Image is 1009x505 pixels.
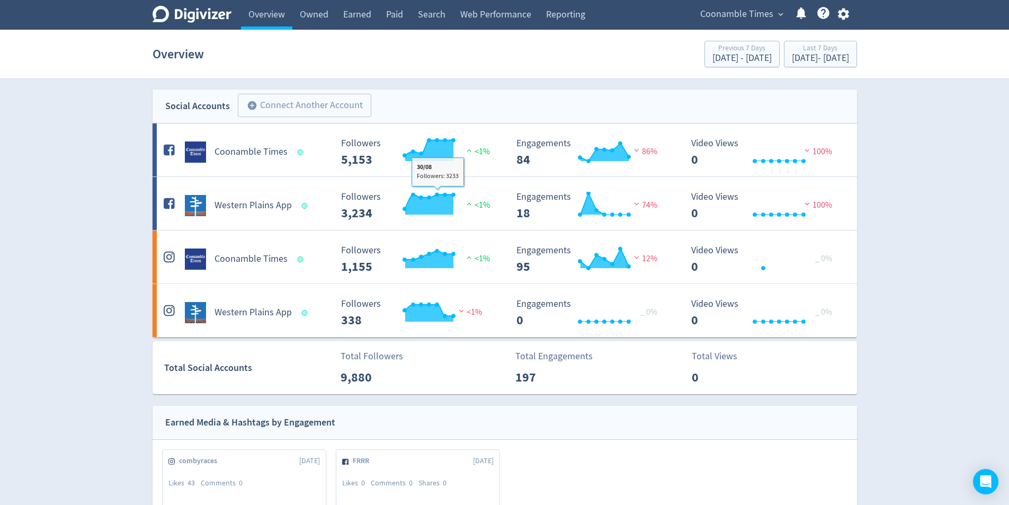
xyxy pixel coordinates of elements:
svg: Followers --- [336,138,495,166]
a: Coonamble Times undefinedCoonamble Times Followers --- Followers 1,155 <1% Engagements 95 Engagem... [153,231,857,283]
img: Coonamble Times undefined [185,249,206,270]
span: 86% [631,146,657,157]
img: positive-performance.svg [464,200,475,208]
img: Coonamble Times undefined [185,141,206,163]
span: 0 [239,478,243,488]
div: Last 7 Days [792,45,849,54]
h5: Western Plains App [215,306,292,319]
h1: Overview [153,37,204,71]
img: Western Plains App undefined [185,195,206,216]
svg: Video Views 0 [686,245,845,273]
svg: Engagements 84 [511,138,670,166]
span: FRRR [353,456,375,466]
span: Data last synced: 2 Sep 2025, 6:02am (AEST) [301,203,310,209]
p: Total Engagements [515,349,593,364]
a: Connect Another Account [230,95,371,117]
span: combyraces [179,456,223,466]
span: 43 [187,478,195,488]
span: [DATE] [299,456,320,466]
p: 9,880 [341,368,401,387]
svg: Engagements 0 [511,299,670,327]
button: Last 7 Days[DATE]- [DATE] [784,41,857,67]
p: Total Views [692,349,753,364]
span: Data last synced: 2 Sep 2025, 7:01am (AEST) [297,149,306,155]
div: Earned Media & Hashtags by Engagement [165,415,335,430]
span: 12% [631,253,657,264]
div: Previous 7 Days [712,45,772,54]
img: negative-performance.svg [456,307,467,315]
span: 0 [361,478,365,488]
span: 100% [802,200,832,210]
span: expand_more [776,10,785,19]
h5: Coonamble Times [215,253,288,265]
svg: Engagements 95 [511,245,670,273]
img: negative-performance.svg [631,146,642,154]
img: negative-performance.svg [631,200,642,208]
span: 100% [802,146,832,157]
img: positive-performance.svg [464,146,475,154]
div: Shares [418,478,452,489]
span: <1% [464,253,490,264]
span: Data last synced: 2 Sep 2025, 6:02am (AEST) [301,310,310,316]
span: 0 [409,478,413,488]
span: _ 0% [640,307,657,317]
svg: Followers --- [336,192,495,220]
span: 0 [443,478,447,488]
img: negative-performance.svg [802,200,812,208]
h5: Coonamble Times [215,146,288,158]
span: _ 0% [815,307,832,317]
button: Connect Another Account [238,94,371,117]
img: positive-performance.svg [464,253,475,261]
p: Total Followers [341,349,403,364]
span: <1% [464,200,490,210]
a: Coonamble Times undefinedCoonamble Times Followers --- Followers 5,153 <1% Engagements 84 Engagem... [153,123,857,176]
button: Previous 7 Days[DATE] - [DATE] [704,41,780,67]
div: Likes [342,478,371,489]
div: Likes [168,478,201,489]
div: [DATE] - [DATE] [712,54,772,63]
a: Western Plains App undefinedWestern Plains App Followers --- Followers 338 <1% Engagements 0 Enga... [153,284,857,337]
p: 197 [515,368,576,387]
span: <1% [456,307,482,317]
span: _ 0% [815,253,832,264]
span: Coonamble Times [700,6,773,23]
span: <1% [464,146,490,157]
p: 0 [692,368,753,387]
img: negative-performance.svg [802,146,812,154]
a: Western Plains App undefinedWestern Plains App Followers --- Followers 3,234 <1% Engagements 18 E... [153,177,857,230]
span: add_circle [247,100,257,111]
div: Comments [371,478,418,489]
img: negative-performance.svg [631,253,642,261]
svg: Video Views 0 [686,192,845,220]
svg: Video Views 0 [686,138,845,166]
div: Social Accounts [165,99,230,114]
span: [DATE] [473,456,494,466]
img: Western Plains App undefined [185,302,206,323]
svg: Followers --- [336,299,495,327]
span: 74% [631,200,657,210]
div: Comments [201,478,248,489]
div: Open Intercom Messenger [973,469,998,494]
h5: Western Plains App [215,199,292,212]
button: Coonamble Times [697,6,786,23]
svg: Followers --- [336,245,495,273]
svg: Engagements 18 [511,192,670,220]
svg: Video Views 0 [686,299,845,327]
div: [DATE] - [DATE] [792,54,849,63]
div: Total Social Accounts [164,360,333,376]
span: Data last synced: 2 Sep 2025, 7:01am (AEST) [297,256,306,262]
